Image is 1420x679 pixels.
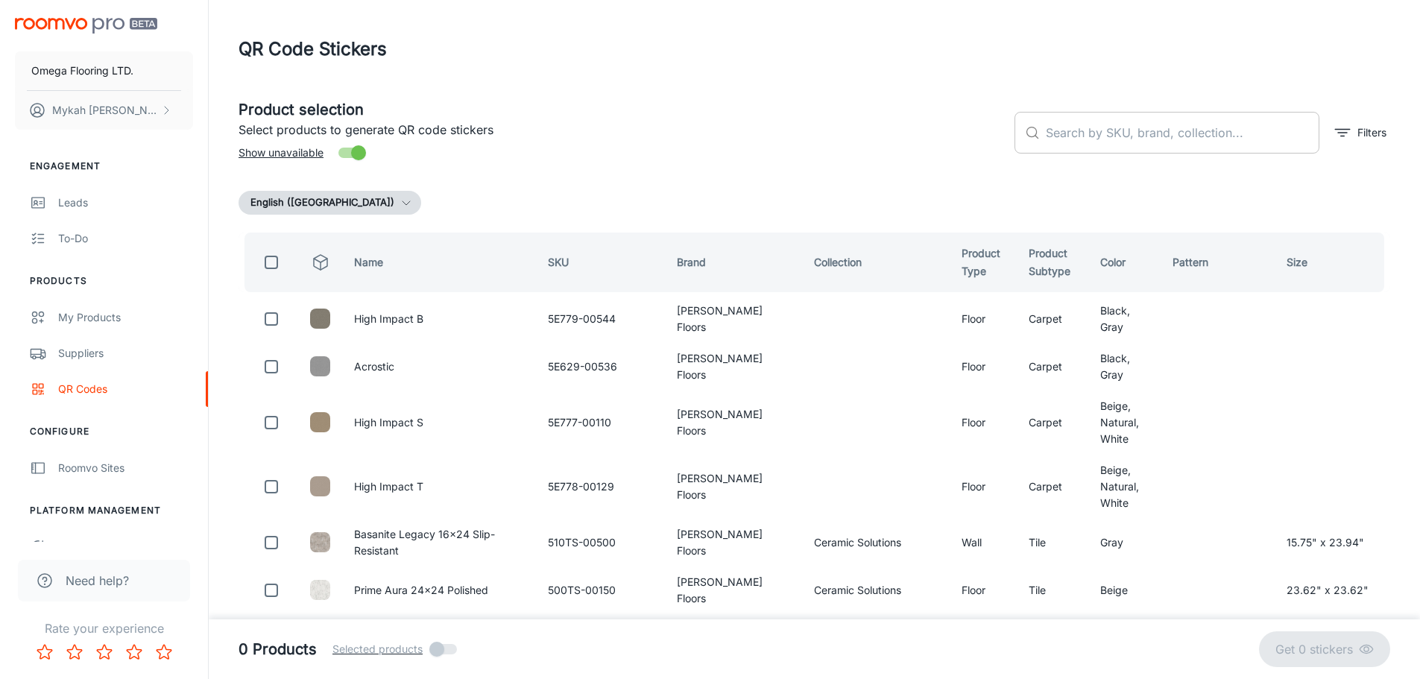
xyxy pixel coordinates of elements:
[665,394,801,452] td: [PERSON_NAME] Floors
[1088,569,1161,611] td: Beige
[1017,522,1088,563] td: Tile
[536,458,665,516] td: 5E778-00129
[1275,233,1390,292] th: Size
[52,102,157,119] p: Mykah [PERSON_NAME]
[1017,233,1088,292] th: Product Subtype
[802,617,950,659] td: Ceramic Solutions
[342,346,536,388] td: Acrostic
[950,394,1016,452] td: Floor
[950,298,1016,340] td: Floor
[950,346,1016,388] td: Floor
[342,617,536,659] td: Nexus 8x8
[342,298,536,340] td: High Impact B
[89,637,119,667] button: Rate 3 star
[342,522,536,563] td: Basanite Legacy 16x24 Slip-Resistant
[665,617,801,659] td: [PERSON_NAME] Floors
[60,637,89,667] button: Rate 2 star
[950,569,1016,611] td: Floor
[1017,458,1088,516] td: Carpet
[239,145,324,161] span: Show unavailable
[665,233,801,292] th: Brand
[802,522,950,563] td: Ceramic Solutions
[12,619,196,637] p: Rate your experience
[1331,121,1390,145] button: filter
[1017,617,1088,659] td: Tile
[1161,233,1275,292] th: Pattern
[536,522,665,563] td: 510TS-00500
[58,381,193,397] div: QR Codes
[58,309,193,326] div: My Products
[536,394,665,452] td: 5E777-00110
[239,638,317,660] h5: 0 Products
[30,637,60,667] button: Rate 1 star
[802,233,950,292] th: Collection
[1017,394,1088,452] td: Carpet
[950,233,1016,292] th: Product Type
[15,18,157,34] img: Roomvo PRO Beta
[1088,394,1161,452] td: Beige, Natural, White
[342,569,536,611] td: Prime Aura 24x24 Polished
[58,345,193,361] div: Suppliers
[1357,124,1386,141] p: Filters
[1017,569,1088,611] td: Tile
[950,617,1016,659] td: Floor
[342,394,536,452] td: High Impact S
[332,641,423,657] span: Selected products
[1088,298,1161,340] td: Black, Gray
[1088,233,1161,292] th: Color
[31,63,133,79] p: Omega Flooring LTD.
[536,298,665,340] td: 5E779-00544
[1275,569,1390,611] td: 23.62" x 23.62"
[1017,346,1088,388] td: Carpet
[665,458,801,516] td: [PERSON_NAME] Floors
[15,91,193,130] button: Mykah [PERSON_NAME]
[58,230,193,247] div: To-do
[15,51,193,90] button: Omega Flooring LTD.
[665,522,801,563] td: [PERSON_NAME] Floors
[950,458,1016,516] td: Floor
[536,233,665,292] th: SKU
[1088,522,1161,563] td: Gray
[1275,522,1390,563] td: 15.75" x 23.94"
[536,569,665,611] td: 500TS-00150
[119,637,149,667] button: Rate 4 star
[665,346,801,388] td: [PERSON_NAME] Floors
[665,569,801,611] td: [PERSON_NAME] Floors
[58,195,193,211] div: Leads
[1017,298,1088,340] td: Carpet
[58,539,193,555] div: User Administration
[342,233,536,292] th: Name
[802,569,950,611] td: Ceramic Solutions
[239,36,387,63] h1: QR Code Stickers
[950,522,1016,563] td: Wall
[149,637,179,667] button: Rate 5 star
[536,617,665,659] td: 439TS-00910
[239,98,1003,121] h5: Product selection
[536,346,665,388] td: 5E629-00536
[1046,112,1319,154] input: Search by SKU, brand, collection...
[66,572,129,590] span: Need help?
[58,460,193,476] div: Roomvo Sites
[1088,346,1161,388] td: Black, Gray
[665,298,801,340] td: [PERSON_NAME] Floors
[239,191,421,215] button: English ([GEOGRAPHIC_DATA])
[1275,617,1390,659] td: 7.84" x 7.84"
[239,121,1003,139] p: Select products to generate QR code stickers
[1088,458,1161,516] td: Beige, Natural, White
[342,458,536,516] td: High Impact T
